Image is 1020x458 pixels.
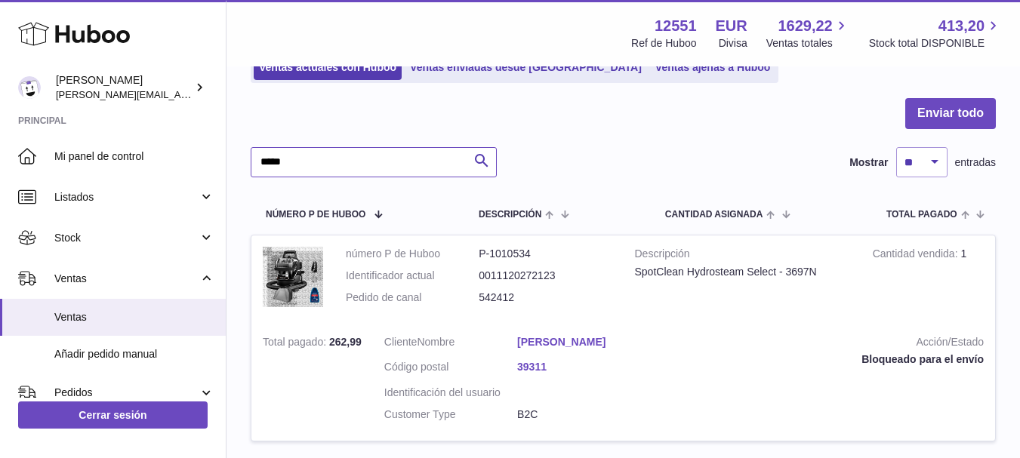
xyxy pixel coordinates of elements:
[56,73,192,102] div: [PERSON_NAME]
[719,36,747,51] div: Divisa
[650,55,776,80] a: Ventas ajenas a Huboo
[54,310,214,324] span: Ventas
[778,16,832,36] span: 1629,22
[517,335,650,349] a: [PERSON_NAME]
[766,36,850,51] span: Ventas totales
[384,336,418,348] span: Cliente
[263,336,329,352] strong: Total pagado
[938,16,985,36] span: 413,20
[384,386,517,400] dt: Identificación del usuario
[766,16,850,51] a: 1629,22 Ventas totales
[18,401,208,429] a: Cerrar sesión
[263,247,323,307] img: 1726485030.jpeg
[329,336,362,348] span: 262,99
[346,290,479,305] dt: Pedido de canal
[517,407,650,422] dd: B2C
[54,386,199,400] span: Pedidos
[869,16,1002,51] a: 413,20 Stock total DISPONIBLE
[635,265,850,279] div: SpotClean Hydrosteam Select - 3697N
[665,210,763,220] span: Cantidad ASIGNADA
[56,88,384,100] span: [PERSON_NAME][EMAIL_ADDRESS][PERSON_NAME][DOMAIN_NAME]
[479,269,612,283] dd: 0011120272123
[673,352,984,367] div: Bloqueado para el envío
[517,360,650,374] a: 39311
[479,290,612,305] dd: 542412
[873,247,961,263] strong: Cantidad vendida
[655,16,697,36] strong: 12551
[635,247,850,265] strong: Descripción
[266,210,365,220] span: número P de Huboo
[54,347,214,361] span: Añadir pedido manual
[869,36,1002,51] span: Stock total DISPONIBLE
[673,335,984,353] strong: Acción/Estado
[861,235,995,324] td: 1
[54,272,199,286] span: Ventas
[849,155,888,170] label: Mostrar
[955,155,996,170] span: entradas
[479,247,612,261] dd: P-1010534
[905,98,996,129] button: Enviar todo
[346,269,479,283] dt: Identificador actual
[346,247,479,261] dt: número P de Huboo
[479,210,541,220] span: Descripción
[886,210,957,220] span: Total pagado
[18,76,41,99] img: gerardo.montoiro@cleverenterprise.es
[54,190,199,204] span: Listados
[384,407,517,422] dt: Customer Type
[54,149,214,164] span: Mi panel de control
[716,16,747,36] strong: EUR
[254,55,402,80] a: Ventas actuales con Huboo
[54,231,199,245] span: Stock
[631,36,696,51] div: Ref de Huboo
[384,360,517,378] dt: Código postal
[405,55,647,80] a: Ventas enviadas desde [GEOGRAPHIC_DATA]
[384,335,517,353] dt: Nombre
